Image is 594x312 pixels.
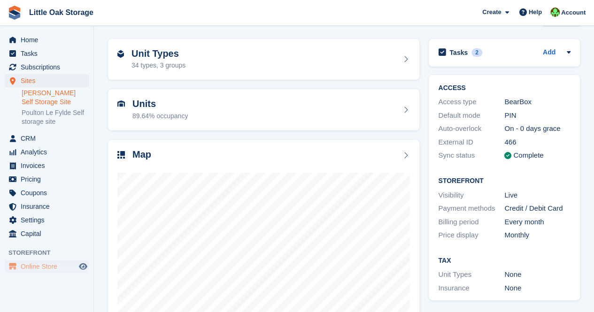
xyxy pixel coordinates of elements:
[550,8,560,17] img: Michael Aujla
[131,61,185,70] div: 34 types, 3 groups
[108,89,419,130] a: Units 89.64% occupancy
[504,203,571,214] div: Credit / Debit Card
[132,111,188,121] div: 89.64% occupancy
[561,8,586,17] span: Account
[529,8,542,17] span: Help
[132,99,188,109] h2: Units
[117,50,124,58] img: unit-type-icn-2b2737a686de81e16bb02015468b77c625bbabd49415b5ef34ead5e3b44a266d.svg
[438,110,504,121] div: Default mode
[5,186,89,199] a: menu
[438,177,571,185] h2: Storefront
[77,261,89,272] a: Preview store
[482,8,501,17] span: Create
[5,33,89,46] a: menu
[471,48,482,57] div: 2
[21,159,77,172] span: Invoices
[21,47,77,60] span: Tasks
[108,39,419,80] a: Unit Types 34 types, 3 groups
[5,260,89,273] a: menu
[21,186,77,199] span: Coupons
[22,89,89,107] a: [PERSON_NAME] Self Storage Site
[25,5,97,20] a: Little Oak Storage
[504,123,571,134] div: On - 0 days grace
[5,47,89,60] a: menu
[504,110,571,121] div: PIN
[5,74,89,87] a: menu
[438,203,504,214] div: Payment methods
[438,269,504,280] div: Unit Types
[504,97,571,107] div: BearBox
[438,84,571,92] h2: ACCESS
[21,200,77,213] span: Insurance
[504,190,571,201] div: Live
[5,227,89,240] a: menu
[504,283,571,294] div: None
[5,61,89,74] a: menu
[8,248,93,258] span: Storefront
[438,257,571,265] h2: Tax
[438,283,504,294] div: Insurance
[504,217,571,228] div: Every month
[438,137,504,148] div: External ID
[504,269,571,280] div: None
[21,227,77,240] span: Capital
[5,132,89,145] a: menu
[22,108,89,126] a: Poulton Le Fylde Self storage site
[8,6,22,20] img: stora-icon-8386f47178a22dfd0bd8f6a31ec36ba5ce8667c1dd55bd0f319d3a0aa187defe.svg
[5,159,89,172] a: menu
[438,150,504,161] div: Sync status
[21,33,77,46] span: Home
[21,173,77,186] span: Pricing
[21,260,77,273] span: Online Store
[543,47,555,58] a: Add
[513,150,543,161] div: Complete
[5,173,89,186] a: menu
[438,97,504,107] div: Access type
[5,145,89,159] a: menu
[449,48,468,57] h2: Tasks
[21,61,77,74] span: Subscriptions
[5,213,89,227] a: menu
[504,137,571,148] div: 466
[117,100,125,107] img: unit-icn-7be61d7bf1b0ce9d3e12c5938cc71ed9869f7b940bace4675aadf7bd6d80202e.svg
[132,149,151,160] h2: Map
[5,200,89,213] a: menu
[438,190,504,201] div: Visibility
[438,123,504,134] div: Auto-overlock
[21,132,77,145] span: CRM
[21,145,77,159] span: Analytics
[438,230,504,241] div: Price display
[117,151,125,159] img: map-icn-33ee37083ee616e46c38cad1a60f524a97daa1e2b2c8c0bc3eb3415660979fc1.svg
[131,48,185,59] h2: Unit Types
[21,74,77,87] span: Sites
[438,217,504,228] div: Billing period
[21,213,77,227] span: Settings
[504,230,571,241] div: Monthly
